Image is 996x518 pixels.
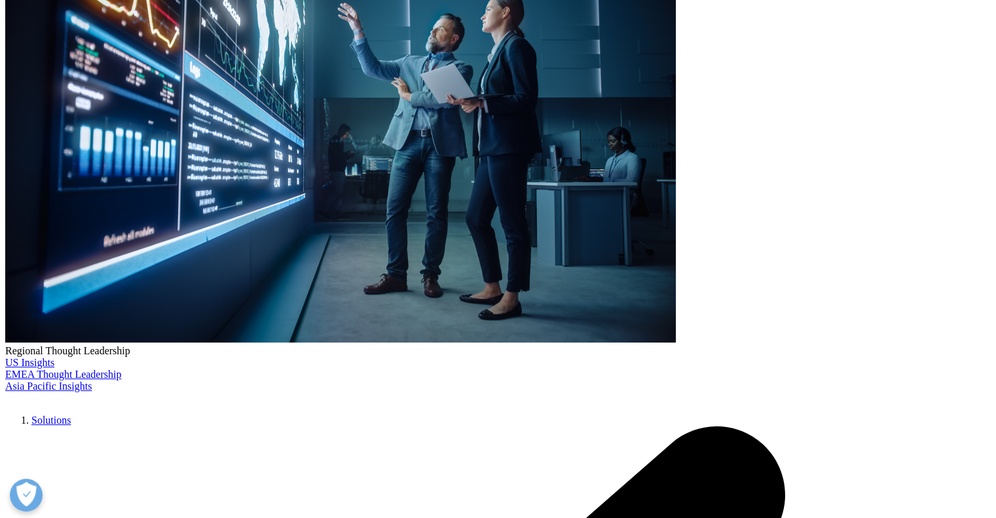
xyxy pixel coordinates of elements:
a: US Insights [5,357,54,368]
div: Regional Thought Leadership [5,345,991,357]
a: Solutions [31,415,71,426]
a: EMEA Thought Leadership [5,369,121,380]
button: Open Preferences [10,479,43,511]
a: Asia Pacific Insights [5,380,92,392]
